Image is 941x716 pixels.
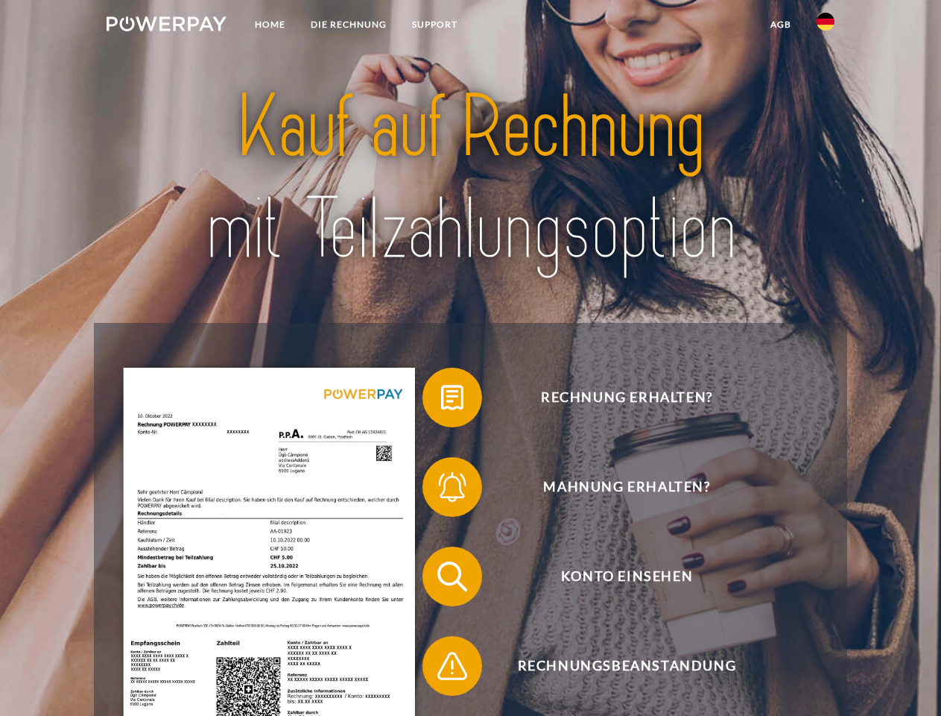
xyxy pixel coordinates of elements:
a: agb [758,11,804,38]
a: Home [242,11,298,38]
img: qb_warning.svg [434,647,471,685]
a: SUPPORT [399,11,470,38]
button: Mahnung erhalten? [422,457,810,517]
img: qb_bell.svg [434,468,471,506]
img: qb_search.svg [434,558,471,595]
img: qb_bill.svg [434,379,471,416]
button: Konto einsehen [422,547,810,606]
span: Rechnung erhalten? [444,368,809,427]
img: de [817,13,834,31]
span: Rechnungsbeanstandung [444,636,809,696]
span: Konto einsehen [444,547,809,606]
img: logo-powerpay-white.svg [107,16,226,31]
button: Rechnungsbeanstandung [422,636,810,696]
img: title-powerpay_de.svg [142,72,799,286]
span: Mahnung erhalten? [444,457,809,517]
button: Rechnung erhalten? [422,368,810,427]
a: DIE RECHNUNG [298,11,399,38]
